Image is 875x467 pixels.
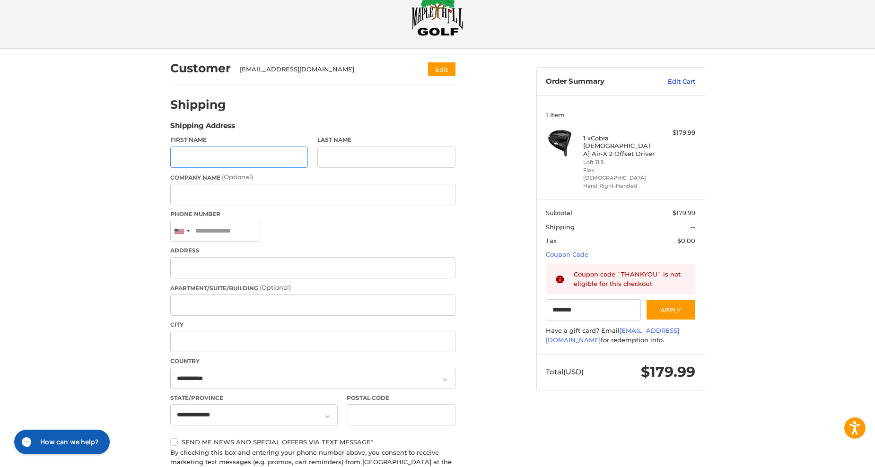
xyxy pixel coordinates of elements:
label: Send me news and special offers via text message* [170,438,455,446]
a: [EMAIL_ADDRESS][DOMAIN_NAME] [546,327,679,344]
label: Phone Number [170,210,455,218]
div: [EMAIL_ADDRESS][DOMAIN_NAME] [240,65,410,74]
input: Gift Certificate or Coupon Code [546,299,641,320]
label: Apartment/Suite/Building [170,283,455,293]
h3: 1 Item [546,111,695,119]
a: Edit Cart [647,77,695,86]
a: Coupon Code [546,251,588,258]
h3: Order Summary [546,77,647,86]
h2: Shipping [170,97,226,112]
label: Postal Code [347,394,455,402]
small: (Optional) [222,173,253,181]
h4: 1 x Cobra [DEMOGRAPHIC_DATA] Air-X 2 Offset Driver [583,134,656,157]
div: $179.99 [658,128,695,138]
button: Apply [646,299,696,320]
div: Coupon code `THANKYOU` is not eligible for this checkout [574,270,686,288]
div: United States: +1 [171,221,192,242]
label: Country [170,357,455,365]
h2: Customer [170,61,231,76]
span: $0.00 [677,237,695,244]
span: Shipping [546,223,575,231]
label: Address [170,246,455,255]
legend: Shipping Address [170,121,235,136]
label: Company Name [170,173,455,182]
li: Loft 11.5 [583,158,656,166]
span: Total (USD) [546,367,584,376]
small: (Optional) [260,284,291,291]
label: Last Name [317,136,455,144]
span: Tax [546,237,557,244]
label: City [170,320,455,329]
span: -- [691,223,695,231]
li: Flex [DEMOGRAPHIC_DATA] [583,166,656,182]
label: State/Province [170,394,338,402]
label: First Name [170,136,308,144]
div: Have a gift card? Email for redemption info. [546,326,695,345]
button: Edit [428,62,455,76]
iframe: Gorgias live chat messenger [9,426,113,458]
span: Subtotal [546,209,572,216]
li: Hand Right-Handed [583,182,656,190]
span: $179.99 [673,209,695,216]
iframe: Google Customer Reviews [797,441,875,467]
span: $179.99 [641,363,695,381]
